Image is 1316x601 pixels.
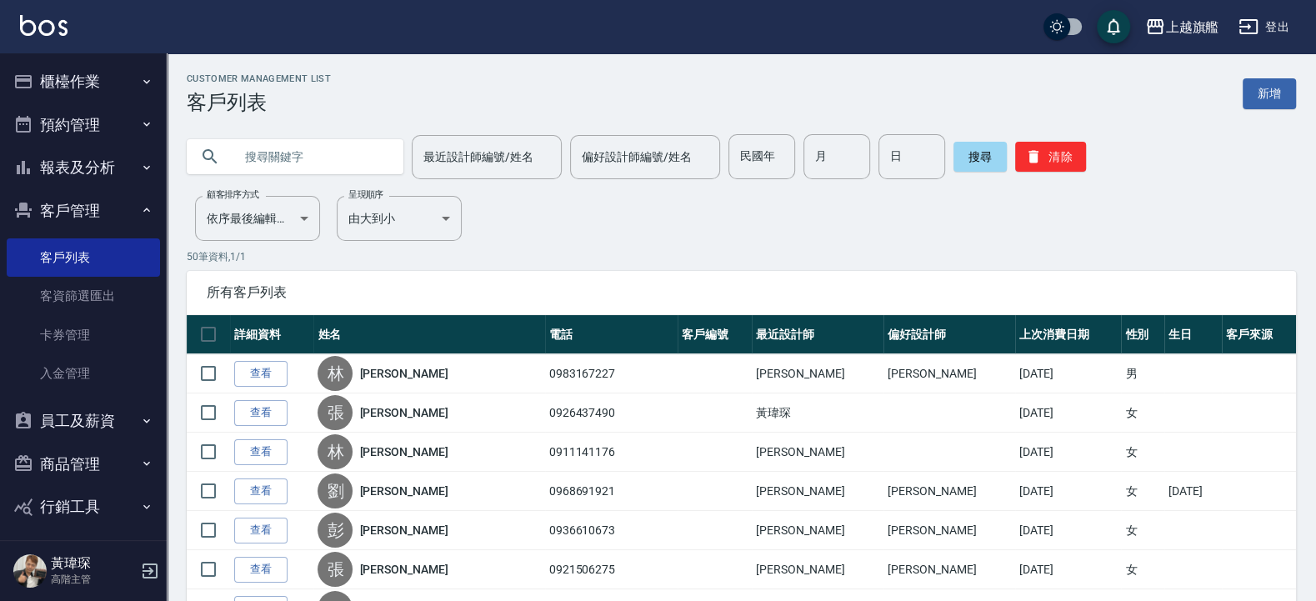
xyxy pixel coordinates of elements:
[7,189,160,233] button: 客戶管理
[1015,433,1121,472] td: [DATE]
[318,513,353,548] div: 彭
[187,73,331,84] h2: Customer Management List
[51,572,136,587] p: 高階主管
[1015,393,1121,433] td: [DATE]
[7,277,160,315] a: 客資篩選匯出
[1232,12,1296,43] button: 登出
[234,478,288,504] a: 查看
[20,15,68,36] img: Logo
[7,316,160,354] a: 卡券管理
[1121,393,1163,433] td: 女
[233,134,390,179] input: 搜尋關鍵字
[234,518,288,543] a: 查看
[1121,550,1163,589] td: 女
[752,472,883,511] td: [PERSON_NAME]
[1164,472,1222,511] td: [DATE]
[545,550,678,589] td: 0921506275
[318,434,353,469] div: 林
[318,356,353,391] div: 林
[234,400,288,426] a: 查看
[234,439,288,465] a: 查看
[359,404,448,421] a: [PERSON_NAME]
[230,315,313,354] th: 詳細資料
[953,142,1007,172] button: 搜尋
[348,188,383,201] label: 呈現順序
[7,354,160,393] a: 入金管理
[883,550,1015,589] td: [PERSON_NAME]
[545,433,678,472] td: 0911141176
[7,399,160,443] button: 員工及薪資
[318,552,353,587] div: 張
[1015,142,1086,172] button: 清除
[1097,10,1130,43] button: save
[678,315,752,354] th: 客戶編號
[1164,315,1222,354] th: 生日
[13,554,47,588] img: Person
[7,485,160,528] button: 行銷工具
[195,196,320,241] div: 依序最後編輯時間
[234,557,288,583] a: 查看
[1015,550,1121,589] td: [DATE]
[883,315,1015,354] th: 偏好設計師
[752,433,883,472] td: [PERSON_NAME]
[752,393,883,433] td: 黃瑋琛
[7,60,160,103] button: 櫃檯作業
[7,146,160,189] button: 報表及分析
[359,483,448,499] a: [PERSON_NAME]
[1165,17,1218,38] div: 上越旗艦
[359,561,448,578] a: [PERSON_NAME]
[1121,472,1163,511] td: 女
[313,315,544,354] th: 姓名
[545,511,678,550] td: 0936610673
[187,91,331,114] h3: 客戶列表
[1015,511,1121,550] td: [DATE]
[752,550,883,589] td: [PERSON_NAME]
[752,511,883,550] td: [PERSON_NAME]
[359,365,448,382] a: [PERSON_NAME]
[7,443,160,486] button: 商品管理
[1222,315,1296,354] th: 客戶來源
[187,249,1296,264] p: 50 筆資料, 1 / 1
[545,472,678,511] td: 0968691921
[359,522,448,538] a: [PERSON_NAME]
[337,196,462,241] div: 由大到小
[545,315,678,354] th: 電話
[234,361,288,387] a: 查看
[545,393,678,433] td: 0926437490
[207,284,1276,301] span: 所有客戶列表
[7,528,160,572] button: 資料設定
[7,103,160,147] button: 預約管理
[1138,10,1225,44] button: 上越旗艦
[359,443,448,460] a: [PERSON_NAME]
[207,188,259,201] label: 顧客排序方式
[7,238,160,277] a: 客戶列表
[1243,78,1296,109] a: 新增
[1121,511,1163,550] td: 女
[1121,315,1163,354] th: 性別
[1121,354,1163,393] td: 男
[545,354,678,393] td: 0983167227
[1015,315,1121,354] th: 上次消費日期
[1015,472,1121,511] td: [DATE]
[752,354,883,393] td: [PERSON_NAME]
[1121,433,1163,472] td: 女
[1015,354,1121,393] td: [DATE]
[883,472,1015,511] td: [PERSON_NAME]
[883,511,1015,550] td: [PERSON_NAME]
[51,555,136,572] h5: 黃瑋琛
[318,395,353,430] div: 張
[318,473,353,508] div: 劉
[752,315,883,354] th: 最近設計師
[883,354,1015,393] td: [PERSON_NAME]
